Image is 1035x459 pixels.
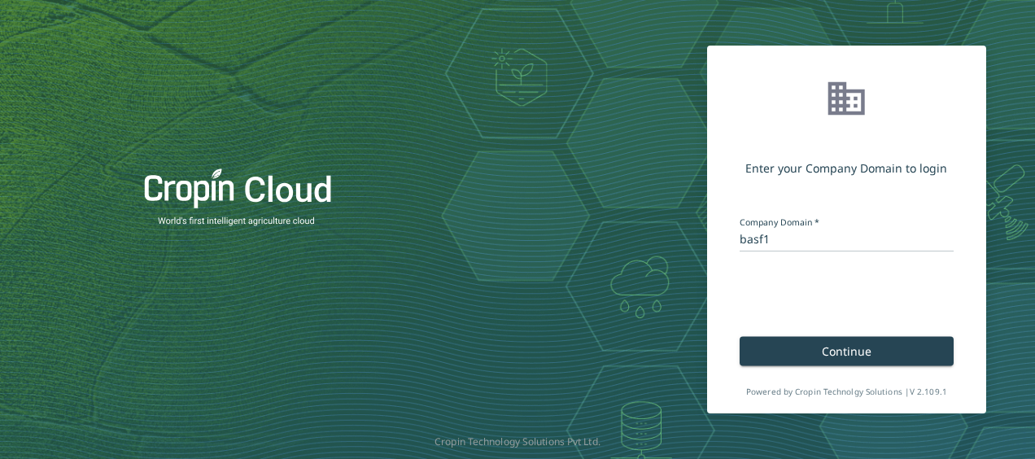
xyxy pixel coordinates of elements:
img: loginPageBusinsessIcon.svg [824,76,869,120]
span: Continue [822,343,872,358]
button: Continue [740,336,954,365]
span: Enter your Company Domain to login [745,162,947,175]
span: Powered by Cropin Technolgy Solutions | [746,385,947,396]
span: V 2.109.1 [910,385,947,396]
